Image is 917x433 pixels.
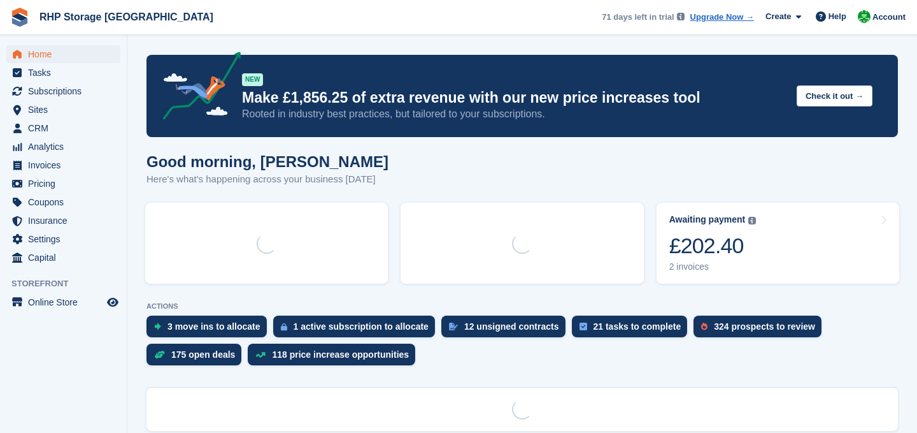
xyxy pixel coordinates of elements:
[28,64,104,82] span: Tasks
[714,321,815,332] div: 324 prospects to review
[105,295,120,310] a: Preview store
[6,64,120,82] a: menu
[828,10,846,23] span: Help
[146,302,898,311] p: ACTIONS
[146,316,273,344] a: 3 move ins to allocate
[594,321,681,332] div: 21 tasks to complete
[6,193,120,211] a: menu
[464,321,559,332] div: 12 unsigned contracts
[693,316,828,344] a: 324 prospects to review
[294,321,429,332] div: 1 active subscription to allocate
[28,156,104,174] span: Invoices
[765,10,791,23] span: Create
[748,217,756,224] img: icon-info-grey-7440780725fd019a000dd9b08b2336e03edf1995a4989e88bcd33f0948082b44.svg
[28,119,104,137] span: CRM
[242,73,263,86] div: NEW
[6,138,120,156] a: menu
[28,249,104,267] span: Capital
[154,323,161,330] img: move_ins_to_allocate_icon-fdf77a2bb77ea45bf5b3d319d69a93e2d87916cf1d5bf7949dd705db3b84f3ca.svg
[872,11,906,24] span: Account
[10,8,29,27] img: stora-icon-8386f47178a22dfd0bd8f6a31ec36ba5ce8667c1dd55bd0f319d3a0aa187defe.svg
[6,156,120,174] a: menu
[669,261,757,272] div: 2 invoices
[677,13,685,20] img: icon-info-grey-7440780725fd019a000dd9b08b2336e03edf1995a4989e88bcd33f0948082b44.svg
[146,153,388,170] h1: Good morning, [PERSON_NAME]
[6,230,120,248] a: menu
[281,323,287,331] img: active_subscription_to_allocate_icon-d502201f5373d7db506a760aba3b589e785aa758c864c3986d89f69b8ff3...
[602,11,674,24] span: 71 days left in trial
[255,352,266,358] img: price_increase_opportunities-93ffe204e8149a01c8c9dc8f82e8f89637d9d84a8eef4429ea346261dce0b2c0.svg
[441,316,572,344] a: 12 unsigned contracts
[272,349,409,360] div: 118 price increase opportunities
[171,349,235,360] div: 175 open deals
[34,6,218,27] a: RHP Storage [GEOGRAPHIC_DATA]
[6,101,120,119] a: menu
[242,107,786,121] p: Rooted in industry best practices, but tailored to your subscriptions.
[6,45,120,63] a: menu
[167,321,260,332] div: 3 move ins to allocate
[579,323,587,330] img: task-75834270c22a3079a89374b754ae025e5fb1db73e45f91037f5363f120a921f8.svg
[28,212,104,230] span: Insurance
[28,45,104,63] span: Home
[669,214,746,225] div: Awaiting payment
[6,249,120,267] a: menu
[154,350,165,359] img: deal-1b604bf984904fb50ccaf53a9ad4b4a5d6e5aea283cecdc64d6e3604feb123c2.svg
[669,233,757,259] div: £202.40
[28,230,104,248] span: Settings
[152,52,241,124] img: price-adjustments-announcement-icon-8257ccfd72463d97f412b2fc003d46551f7dbcb40ab6d574587a9cd5c0d94...
[797,85,872,106] button: Check it out →
[242,89,786,107] p: Make £1,856.25 of extra revenue with our new price increases tool
[28,175,104,193] span: Pricing
[28,138,104,156] span: Analytics
[146,172,388,187] p: Here's what's happening across your business [DATE]
[6,119,120,137] a: menu
[690,11,754,24] a: Upgrade Now →
[146,344,248,372] a: 175 open deals
[701,323,707,330] img: prospect-51fa495bee0391a8d652442698ab0144808aea92771e9ea1ae160a38d050c398.svg
[6,82,120,100] a: menu
[28,193,104,211] span: Coupons
[11,277,127,290] span: Storefront
[248,344,422,372] a: 118 price increase opportunities
[858,10,871,23] img: Rod
[28,293,104,311] span: Online Store
[572,316,694,344] a: 21 tasks to complete
[28,82,104,100] span: Subscriptions
[657,203,899,284] a: Awaiting payment £202.40 2 invoices
[6,293,120,311] a: menu
[6,175,120,193] a: menu
[273,316,441,344] a: 1 active subscription to allocate
[6,212,120,230] a: menu
[449,323,458,330] img: contract_signature_icon-13c848040528278c33f63329250d36e43548de30e8caae1d1a13099fd9432cc5.svg
[28,101,104,119] span: Sites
